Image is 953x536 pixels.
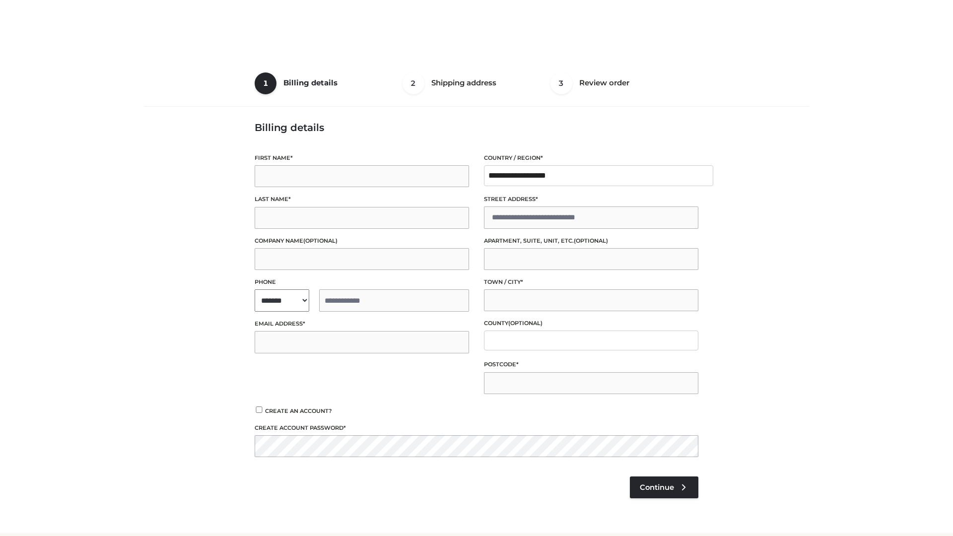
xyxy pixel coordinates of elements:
input: Create an account? [255,406,264,413]
span: 2 [403,72,424,94]
span: (optional) [303,237,338,244]
label: Postcode [484,360,698,369]
span: 1 [255,72,276,94]
span: 3 [550,72,572,94]
label: County [484,319,698,328]
span: (optional) [508,320,543,327]
label: Company name [255,236,469,246]
label: Apartment, suite, unit, etc. [484,236,698,246]
span: (optional) [574,237,608,244]
label: Street address [484,195,698,204]
label: Country / Region [484,153,698,163]
span: Continue [640,483,674,492]
span: Review order [579,78,629,87]
span: Create an account? [265,407,332,414]
span: Billing details [283,78,338,87]
label: Last name [255,195,469,204]
label: Phone [255,277,469,287]
span: Shipping address [431,78,496,87]
label: Create account password [255,423,698,433]
label: Town / City [484,277,698,287]
label: Email address [255,319,469,329]
h3: Billing details [255,122,698,134]
a: Continue [630,476,698,498]
label: First name [255,153,469,163]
